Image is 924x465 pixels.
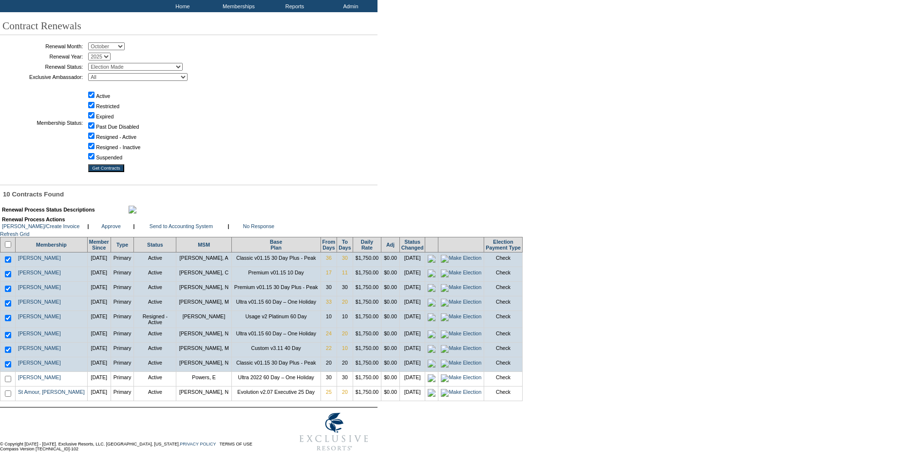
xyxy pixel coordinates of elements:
[220,442,253,446] a: TERMS OF USE
[176,281,231,296] td: [PERSON_NAME], N
[428,270,435,277] img: icon_electionmade.gif
[339,239,351,251] a: ToDays
[337,328,353,342] td: 20
[96,114,113,119] label: Expired
[134,328,176,342] td: Active
[231,252,321,267] td: Classic v01.15 30 Day Plus - Peak
[111,252,134,267] td: Primary
[353,386,381,401] td: $1,750.00
[134,371,176,386] td: Active
[231,386,321,401] td: Evolution v2.07 Executive 25 Day
[353,281,381,296] td: $1,750.00
[176,267,231,281] td: [PERSON_NAME], C
[231,371,321,386] td: Ultra 2022 60 Day – One Holiday
[337,267,353,281] td: 11
[111,342,134,357] td: Primary
[88,164,124,172] input: Get Contracts
[96,103,119,109] label: Restricted
[381,267,400,281] td: $0.00
[428,360,435,368] img: icon_electionmade.gif
[441,360,481,368] img: Make Election
[484,310,522,328] td: Check
[111,281,134,296] td: Primary
[231,267,321,281] td: Premium v01.15 10 Day
[399,342,425,357] td: [DATE]
[18,270,61,275] a: [PERSON_NAME]
[321,267,337,281] td: 17
[134,252,176,267] td: Active
[134,386,176,401] td: Active
[484,328,522,342] td: Check
[321,342,337,357] td: 22
[337,386,353,401] td: 20
[88,223,89,229] b: |
[18,255,61,261] a: [PERSON_NAME]
[321,281,337,296] td: 30
[111,310,134,328] td: Primary
[322,239,336,251] a: FromDays
[399,281,425,296] td: [DATE]
[353,342,381,357] td: $1,750.00
[381,342,400,357] td: $0.00
[353,328,381,342] td: $1,750.00
[428,389,435,397] img: icon_electionmade.gif
[361,239,373,251] a: DailyRate
[337,357,353,371] td: 20
[484,281,522,296] td: Check
[2,207,95,213] b: Renewal Process Status Descriptions
[399,267,425,281] td: [DATE]
[2,83,83,162] td: Membership Status:
[399,296,425,310] td: [DATE]
[484,252,522,267] td: Check
[176,310,231,328] td: [PERSON_NAME]
[111,357,134,371] td: Primary
[321,252,337,267] td: 36
[96,93,110,99] label: Active
[381,386,400,401] td: $0.00
[337,342,353,357] td: 10
[134,281,176,296] td: Active
[134,342,176,357] td: Active
[381,296,400,310] td: $0.00
[18,330,61,336] a: [PERSON_NAME]
[484,342,522,357] td: Check
[381,328,400,342] td: $0.00
[87,342,111,357] td: [DATE]
[18,299,61,305] a: [PERSON_NAME]
[441,374,481,382] img: Make Election
[441,313,481,321] img: Make Election
[353,252,381,267] td: $1,750.00
[353,310,381,328] td: $1,750.00
[87,386,111,401] td: [DATE]
[337,296,353,310] td: 20
[134,310,176,328] td: Resigned - Active
[353,296,381,310] td: $1,750.00
[381,310,400,328] td: $0.00
[96,124,139,130] label: Past Due Disabled
[441,345,481,353] img: Make Election
[87,310,111,328] td: [DATE]
[231,342,321,357] td: Custom v3.11 40 Day
[441,270,481,277] img: Make Election
[87,281,111,296] td: [DATE]
[3,191,64,198] span: 10 Contracts Found
[428,374,435,382] img: icon_electionmade.gif
[486,239,520,251] a: ElectionPayment Type
[2,63,83,71] td: Renewal Status:
[111,371,134,386] td: Primary
[321,371,337,386] td: 30
[96,155,122,160] label: Suspended
[337,252,353,267] td: 30
[176,357,231,371] td: [PERSON_NAME], N
[399,386,425,401] td: [DATE]
[111,296,134,310] td: Primary
[18,360,61,366] a: [PERSON_NAME]
[428,330,435,338] img: icon_electionmade.gif
[290,407,377,456] img: Exclusive Resorts
[243,223,275,229] a: No Response
[231,310,321,328] td: Usage v2 Platinum 60 Day
[399,252,425,267] td: [DATE]
[399,310,425,328] td: [DATE]
[228,223,229,229] b: |
[337,281,353,296] td: 30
